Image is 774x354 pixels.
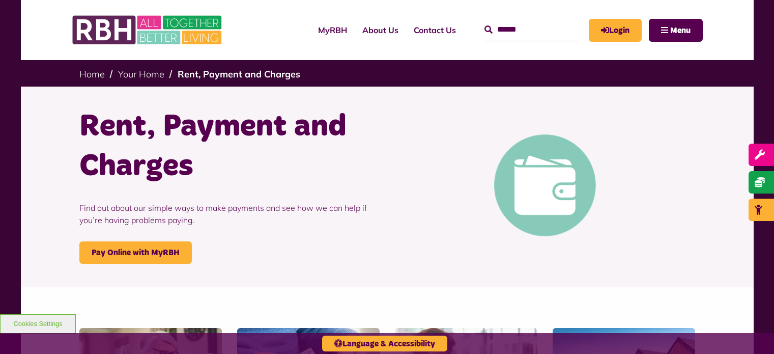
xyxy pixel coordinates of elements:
a: MyRBH [589,19,642,42]
button: Language & Accessibility [322,336,447,351]
iframe: Netcall Web Assistant for live chat [728,308,774,354]
h1: Rent, Payment and Charges [79,107,380,186]
p: Find out about our simple ways to make payments and see how we can help if you’re having problems... [79,186,380,241]
a: MyRBH [310,16,355,44]
span: Menu [670,26,691,35]
a: Your Home [118,68,164,80]
a: Contact Us [406,16,464,44]
a: Home [79,68,105,80]
a: Rent, Payment and Charges [178,68,300,80]
a: Pay Online with MyRBH [79,241,192,264]
a: About Us [355,16,406,44]
img: Pay Rent [494,134,596,236]
img: RBH [72,10,224,50]
button: Navigation [649,19,703,42]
